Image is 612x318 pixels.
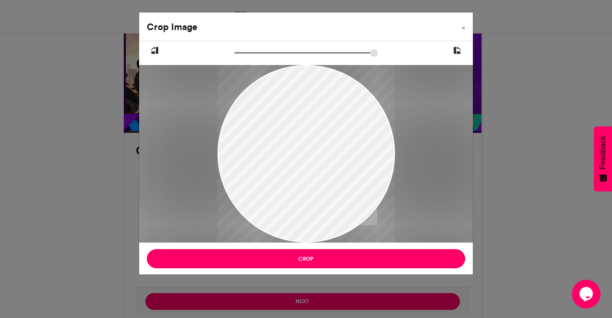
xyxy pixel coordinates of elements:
button: Feedback - Show survey [594,126,612,191]
iframe: chat widget [572,280,602,308]
h4: Crop Image [147,20,197,34]
button: Close [454,12,473,39]
span: × [462,25,465,31]
button: Crop [147,249,465,268]
span: Feedback [599,136,607,169]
